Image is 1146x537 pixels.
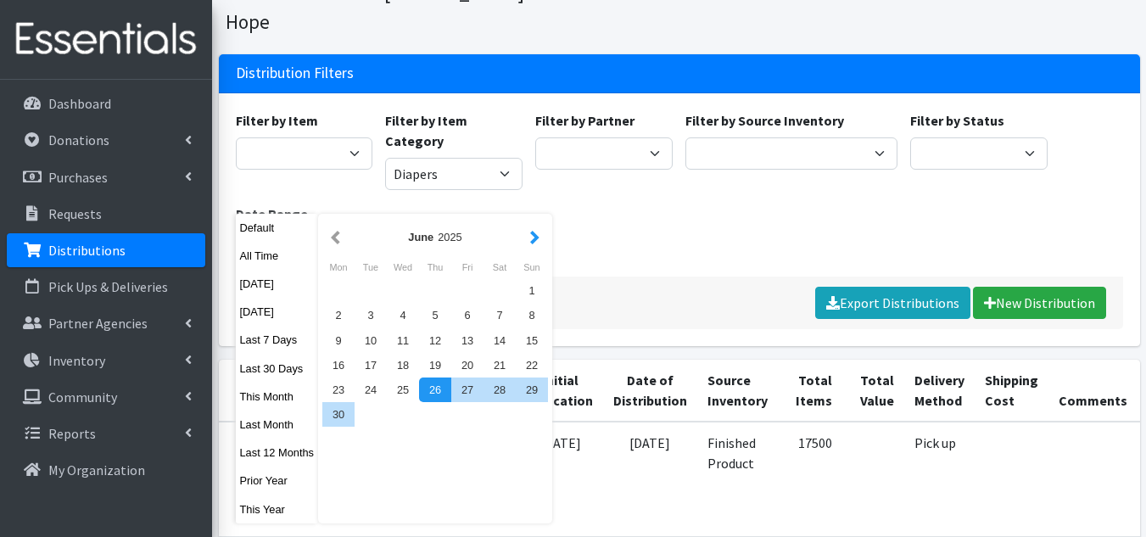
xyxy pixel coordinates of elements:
[236,356,319,381] button: Last 30 Days
[904,422,975,536] td: Pick up
[438,231,461,243] span: 2025
[387,328,419,353] div: 11
[48,131,109,148] p: Donations
[322,402,355,427] div: 30
[451,353,484,378] div: 20
[236,412,319,437] button: Last Month
[419,256,451,278] div: Thursday
[535,110,634,131] label: Filter by Partner
[697,360,778,422] th: Source Inventory
[7,453,205,487] a: My Organization
[236,440,319,465] button: Last 12 Months
[516,378,548,402] div: 29
[815,287,970,319] a: Export Distributions
[7,87,205,120] a: Dashboard
[975,360,1048,422] th: Shipping Cost
[322,328,355,353] div: 9
[484,353,516,378] div: 21
[7,306,205,340] a: Partner Agencies
[778,360,842,422] th: Total Items
[355,256,387,278] div: Tuesday
[48,425,96,442] p: Reports
[7,123,205,157] a: Donations
[236,299,319,324] button: [DATE]
[355,353,387,378] div: 17
[236,497,319,522] button: This Year
[7,11,205,68] img: HumanEssentials
[387,378,419,402] div: 25
[408,231,433,243] strong: June
[322,303,355,327] div: 2
[419,303,451,327] div: 5
[603,360,697,422] th: Date of Distribution
[322,256,355,278] div: Monday
[516,353,548,378] div: 22
[236,204,308,224] label: Date Range
[219,360,287,422] th: ID
[219,422,287,536] td: 95603
[778,422,842,536] td: 17500
[516,303,548,327] div: 8
[7,344,205,378] a: Inventory
[48,242,126,259] p: Distributions
[419,378,451,402] div: 26
[48,315,148,332] p: Partner Agencies
[236,327,319,352] button: Last 7 Days
[236,215,319,240] button: Default
[842,360,904,422] th: Total Value
[355,303,387,327] div: 3
[48,278,168,295] p: Pick Ups & Deliveries
[419,328,451,353] div: 12
[48,461,145,478] p: My Organization
[451,303,484,327] div: 6
[516,328,548,353] div: 15
[516,256,548,278] div: Sunday
[451,256,484,278] div: Friday
[387,256,419,278] div: Wednesday
[387,353,419,378] div: 18
[48,352,105,369] p: Inventory
[7,417,205,450] a: Reports
[518,422,603,536] td: [DATE]
[236,64,354,82] h3: Distribution Filters
[518,360,603,422] th: Initial Allocation
[484,328,516,353] div: 14
[685,110,844,131] label: Filter by Source Inventory
[484,256,516,278] div: Saturday
[355,378,387,402] div: 24
[910,110,1004,131] label: Filter by Status
[7,270,205,304] a: Pick Ups & Deliveries
[236,243,319,268] button: All Time
[451,328,484,353] div: 13
[48,169,108,186] p: Purchases
[385,110,523,151] label: Filter by Item Category
[48,95,111,112] p: Dashboard
[387,303,419,327] div: 4
[322,378,355,402] div: 23
[7,160,205,194] a: Purchases
[7,380,205,414] a: Community
[355,328,387,353] div: 10
[516,278,548,303] div: 1
[322,353,355,378] div: 16
[484,303,516,327] div: 7
[236,110,318,131] label: Filter by Item
[484,378,516,402] div: 28
[419,353,451,378] div: 19
[236,468,319,493] button: Prior Year
[697,422,778,536] td: Finished Product
[48,205,102,222] p: Requests
[236,271,319,296] button: [DATE]
[973,287,1106,319] a: New Distribution
[603,422,697,536] td: [DATE]
[48,389,117,406] p: Community
[7,233,205,267] a: Distributions
[451,378,484,402] div: 27
[236,384,319,409] button: This Month
[7,197,205,231] a: Requests
[904,360,975,422] th: Delivery Method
